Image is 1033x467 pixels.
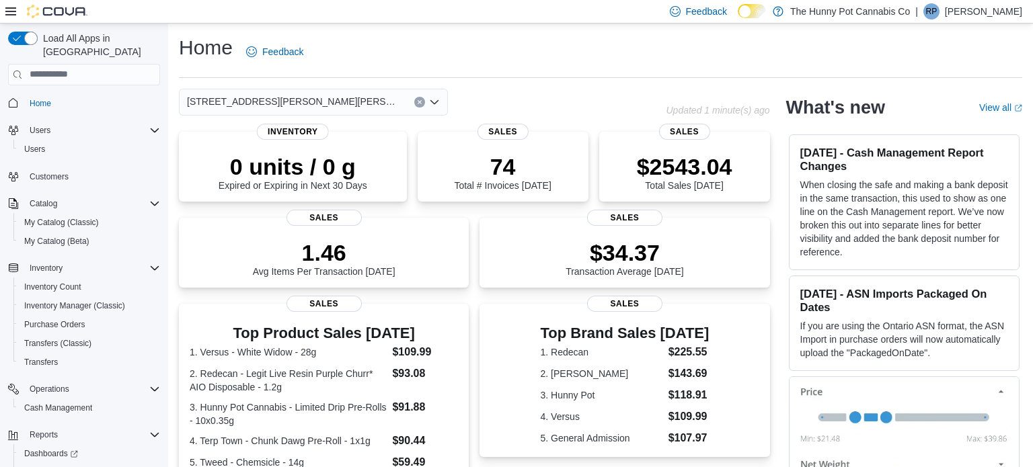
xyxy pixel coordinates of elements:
a: Home [24,95,56,112]
button: Catalog [24,196,63,212]
a: View allExternal link [979,102,1022,113]
button: My Catalog (Classic) [13,213,165,232]
span: Sales [477,124,529,140]
button: Reports [3,425,165,444]
span: Sales [658,124,710,140]
span: Cash Management [24,402,92,413]
dt: 1. Redecan [541,345,663,359]
a: Dashboards [13,444,165,463]
div: Roger Pease [923,3,940,19]
span: Users [30,125,50,136]
div: Total # Invoices [DATE] [454,153,551,191]
span: Purchase Orders [24,319,85,330]
dd: $107.97 [668,430,710,446]
span: Customers [24,168,160,185]
span: My Catalog (Beta) [24,236,89,247]
p: When closing the safe and making a bank deposit in the same transaction, this used to show as one... [800,178,1008,259]
dd: $109.99 [392,344,458,360]
button: Operations [24,381,75,397]
span: Reports [30,429,58,440]
a: Cash Management [19,400,98,416]
span: Users [24,144,45,155]
button: Inventory [3,259,165,278]
span: Transfers [24,357,58,368]
svg: External link [1014,104,1022,112]
dd: $143.69 [668,366,710,382]
span: Customers [30,171,69,182]
h3: Top Brand Sales [DATE] [541,325,710,341]
span: Catalog [30,198,57,209]
dt: 5. General Admission [541,431,663,445]
button: Inventory [24,260,68,276]
a: Feedback [241,38,309,65]
p: $2543.04 [637,153,732,180]
button: Open list of options [429,97,440,108]
button: Users [13,140,165,159]
button: Inventory Count [13,278,165,296]
span: Sales [587,296,662,312]
h3: [DATE] - ASN Imports Packaged On Dates [800,287,1008,314]
a: Users [19,141,50,157]
dd: $91.88 [392,399,458,415]
span: [STREET_ADDRESS][PERSON_NAME][PERSON_NAME] [187,93,401,110]
p: $34.37 [566,239,684,266]
span: Inventory Count [19,279,160,295]
button: Purchase Orders [13,315,165,334]
h1: Home [179,34,233,61]
button: Catalog [3,194,165,213]
span: Home [24,95,160,112]
div: Total Sales [DATE] [637,153,732,191]
p: 74 [454,153,551,180]
span: Inventory Manager (Classic) [19,298,160,314]
a: My Catalog (Classic) [19,214,104,230]
button: Users [3,121,165,140]
dt: 2. [PERSON_NAME] [541,367,663,380]
button: Operations [3,380,165,398]
span: Dashboards [19,445,160,462]
button: Transfers [13,353,165,372]
span: My Catalog (Classic) [19,214,160,230]
span: Inventory [30,263,63,273]
span: Transfers (Classic) [19,335,160,351]
div: Transaction Average [DATE] [566,239,684,277]
dd: $90.44 [392,433,458,449]
span: Load All Apps in [GEOGRAPHIC_DATA] [38,32,160,58]
span: Sales [587,210,662,226]
p: [PERSON_NAME] [945,3,1022,19]
span: Feedback [262,45,303,58]
dd: $118.91 [668,387,710,403]
span: Dashboards [24,448,78,459]
dt: 4. Versus [541,410,663,423]
h3: Top Product Sales [DATE] [190,325,458,341]
span: Reports [24,427,160,443]
span: Inventory Manager (Classic) [24,300,125,311]
button: Inventory Manager (Classic) [13,296,165,315]
img: Cova [27,5,87,18]
span: Home [30,98,51,109]
dt: 4. Terp Town - Chunk Dawg Pre-Roll - 1x1g [190,434,387,448]
button: Users [24,122,56,138]
a: Purchase Orders [19,316,91,333]
dd: $93.08 [392,366,458,382]
span: Feedback [686,5,727,18]
button: Customers [3,167,165,186]
dt: 3. Hunny Pot [541,388,663,402]
h3: [DATE] - Cash Management Report Changes [800,146,1008,173]
input: Dark Mode [738,4,766,18]
span: Transfers [19,354,160,370]
button: Transfers (Classic) [13,334,165,353]
span: Operations [30,384,69,394]
p: Updated 1 minute(s) ago [666,105,769,116]
a: Dashboards [19,445,83,462]
dd: $225.55 [668,344,710,360]
p: 1.46 [253,239,395,266]
span: Inventory [24,260,160,276]
span: Purchase Orders [19,316,160,333]
dt: 1. Versus - White Widow - 28g [190,345,387,359]
a: Transfers (Classic) [19,335,97,351]
span: Users [24,122,160,138]
span: Cash Management [19,400,160,416]
a: My Catalog (Beta) [19,233,95,249]
dd: $109.99 [668,409,710,425]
